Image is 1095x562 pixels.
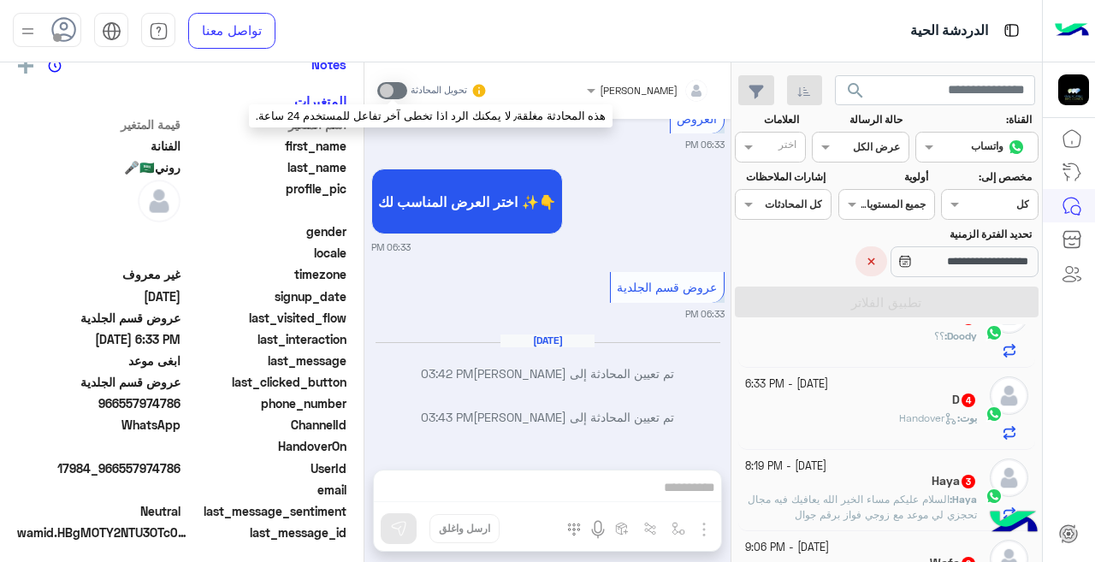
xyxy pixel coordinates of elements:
[411,84,467,98] small: تحويل المحادثة
[421,366,473,381] span: 03:42 PM
[840,227,1032,242] label: تحديد الفترة الزمنية
[748,493,977,536] span: السلام عليكم مساء الخير الله يعافيك فيه مجال تحجزي لي موعد مع زوجي فواز برقم جوال 0508888714 عند ...
[17,352,181,370] span: ابغى موعد
[677,111,717,126] span: العروض
[17,21,38,42] img: profile
[294,93,346,109] h6: المتغيرات
[600,84,678,97] span: [PERSON_NAME]
[17,481,181,499] span: null
[102,21,121,41] img: tab
[17,373,181,391] span: عروض قسم الجلدية
[184,137,347,155] span: first_name
[184,244,347,262] span: locale
[17,330,181,348] span: 2025-09-18T15:33:25.565Z
[985,405,1003,423] img: WhatsApp
[371,364,725,382] p: تم تعيين المحادثة إلى [PERSON_NAME]
[745,376,828,393] small: [DATE] - 6:33 PM
[17,287,181,305] span: 2025-09-18T15:31:06.861Z
[184,481,347,499] span: email
[378,193,557,210] span: اختر العرض المناسب لك ✨👇
[918,112,1033,127] label: القناة:
[737,112,799,127] label: العلامات
[17,244,181,262] span: null
[48,59,62,73] img: notes
[17,502,181,520] span: 0
[617,280,717,294] span: عروض قسم الجلدية
[745,540,829,556] small: [DATE] - 9:06 PM
[184,287,347,305] span: signup_date
[932,474,977,488] h5: Haya
[745,458,826,475] small: [DATE] - 8:19 PM
[735,287,1039,317] button: تطبيق الفلاتر
[910,20,988,43] p: الدردشة الحية
[950,493,977,506] b: :
[184,265,347,283] span: timezone
[685,138,725,151] small: 06:33 PM
[184,373,347,391] span: last_clicked_button
[184,309,347,327] span: last_visited_flow
[952,493,977,506] span: Haya
[899,411,957,424] span: Handover
[17,524,188,541] span: wamid.HBgMOTY2NTU3OTc0Nzg2FQIAEhgUM0E4OUMxNjEyRjNCNzE1MDU2NUMA
[18,58,33,74] img: add
[984,494,1044,553] img: hulul-logo.png
[960,411,977,424] span: بوت
[1055,13,1089,49] img: Logo
[149,21,169,41] img: tab
[685,307,725,321] small: 06:33 PM
[371,408,725,426] p: تم تعيين المحادثة إلى [PERSON_NAME]
[17,115,181,133] span: قيمة المتغير
[944,329,977,342] b: :
[944,169,1032,185] label: مخصص إلى:
[835,75,877,112] button: search
[192,524,346,541] span: last_message_id
[141,13,175,49] a: tab
[814,112,903,127] label: حالة الرسالة
[845,80,866,101] span: search
[17,158,181,176] span: روني🇸🇦🎤
[855,246,887,276] button: ×
[947,329,977,342] span: Doody
[371,240,411,254] small: 06:33 PM
[17,265,181,283] span: غير معروف
[184,416,347,434] span: ChannelId
[188,13,275,49] a: تواصل معنا
[17,222,181,240] span: null
[990,458,1028,497] img: defaultAdmin.png
[985,488,1003,505] img: WhatsApp
[184,437,347,455] span: HandoverOn
[184,158,347,176] span: last_name
[17,416,181,434] span: 2
[17,459,181,477] span: 17984_966557974786
[184,115,347,133] span: اسم المتغير
[184,502,347,520] span: last_message_sentiment
[934,329,944,342] span: ؟؟
[778,137,799,157] div: اختر
[184,394,347,412] span: phone_number
[17,309,181,327] span: عروض قسم الجلدية
[957,411,977,424] b: :
[500,334,595,346] h6: [DATE]
[184,352,347,370] span: last_message
[952,393,977,407] h5: D
[840,169,928,185] label: أولوية
[985,324,1003,341] img: WhatsApp
[311,56,346,72] h6: Notes
[17,394,181,412] span: 966557974786
[962,475,975,488] span: 3
[138,180,181,222] img: defaultAdmin.png
[1058,74,1089,105] img: 177882628735456
[17,137,181,155] span: الفنانة
[962,393,975,407] span: 4
[17,437,181,455] span: null
[184,222,347,240] span: gender
[184,459,347,477] span: UserId
[990,376,1028,415] img: defaultAdmin.png
[429,514,500,543] button: ارسل واغلق
[184,180,347,219] span: profile_pic
[421,410,473,424] span: 03:43 PM
[737,169,825,185] label: إشارات الملاحظات
[184,330,347,348] span: last_interaction
[1001,20,1022,41] img: tab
